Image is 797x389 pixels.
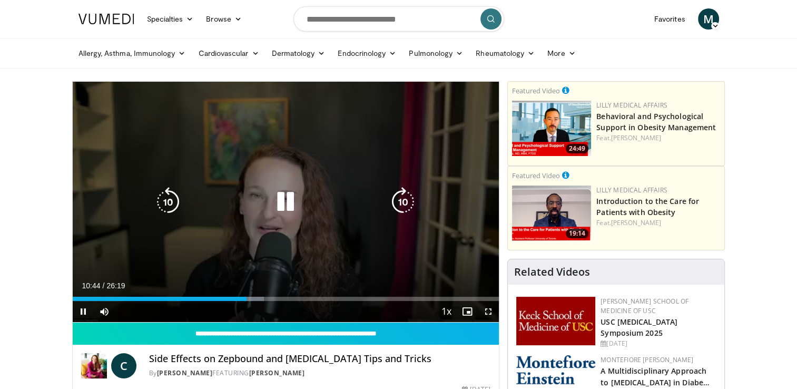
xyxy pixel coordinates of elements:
a: More [541,43,582,64]
a: [PERSON_NAME] [611,133,661,142]
a: Cardiovascular [192,43,265,64]
a: Specialties [141,8,200,30]
span: / [103,281,105,290]
a: A Multidisciplinary Approach to [MEDICAL_DATA] in Diabe… [601,366,710,387]
div: Feat. [596,218,720,228]
img: Dr. Carolynn Francavilla [81,353,107,378]
span: 19:14 [566,229,588,238]
a: Dermatology [265,43,332,64]
button: Pause [73,301,94,322]
input: Search topics, interventions [293,6,504,32]
a: [PERSON_NAME] [611,218,661,227]
a: [PERSON_NAME] [157,368,213,377]
a: Rheumatology [469,43,541,64]
div: Progress Bar [73,297,499,301]
a: [PERSON_NAME] School of Medicine of USC [601,297,688,315]
img: VuMedi Logo [78,14,134,24]
span: 10:44 [82,281,101,290]
div: By FEATURING [149,368,490,378]
img: acc2e291-ced4-4dd5-b17b-d06994da28f3.png.150x105_q85_crop-smart_upscale.png [512,186,591,241]
a: [PERSON_NAME] [249,368,305,377]
small: Featured Video [512,171,560,180]
a: Introduction to the Care for Patients with Obesity [596,196,699,217]
a: USC [MEDICAL_DATA] Symposium 2025 [601,317,677,338]
img: ba3304f6-7838-4e41-9c0f-2e31ebde6754.png.150x105_q85_crop-smart_upscale.png [512,101,591,156]
h4: Related Videos [514,266,590,278]
button: Fullscreen [478,301,499,322]
small: Featured Video [512,86,560,95]
a: Pulmonology [402,43,469,64]
a: Behavioral and Psychological Support in Obesity Management [596,111,716,132]
img: b0142b4c-93a1-4b58-8f91-5265c282693c.png.150x105_q85_autocrop_double_scale_upscale_version-0.2.png [516,355,595,384]
a: Allergy, Asthma, Immunology [72,43,192,64]
button: Playback Rate [436,301,457,322]
img: 7b941f1f-d101-407a-8bfa-07bd47db01ba.png.150x105_q85_autocrop_double_scale_upscale_version-0.2.jpg [516,297,595,345]
a: Favorites [648,8,692,30]
a: Montefiore [PERSON_NAME] [601,355,693,364]
span: 24:49 [566,144,588,153]
a: M [698,8,719,30]
a: Endocrinology [331,43,402,64]
a: C [111,353,136,378]
div: [DATE] [601,339,716,348]
button: Mute [94,301,115,322]
a: Lilly Medical Affairs [596,101,667,110]
a: Browse [200,8,248,30]
a: 19:14 [512,186,591,241]
span: 26:19 [106,281,125,290]
button: Enable picture-in-picture mode [457,301,478,322]
a: Lilly Medical Affairs [596,186,667,194]
h4: Side Effects on Zepbound and [MEDICAL_DATA] Tips and Tricks [149,353,490,365]
div: Feat. [596,133,720,143]
video-js: Video Player [73,82,499,323]
a: 24:49 [512,101,591,156]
